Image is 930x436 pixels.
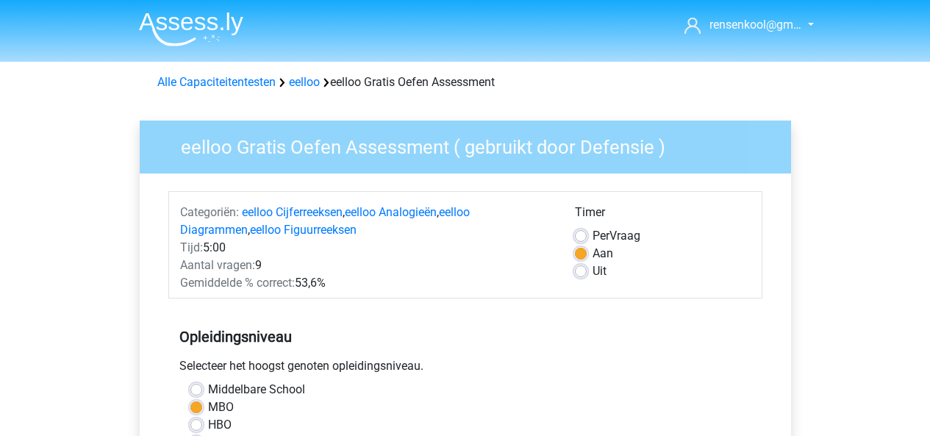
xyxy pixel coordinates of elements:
[180,240,203,254] span: Tijd:
[180,205,239,219] span: Categoriën:
[593,245,613,262] label: Aan
[151,74,779,91] div: eelloo Gratis Oefen Assessment
[593,229,609,243] span: Per
[593,262,607,280] label: Uit
[139,12,243,46] img: Assessly
[709,18,801,32] span: rensenkool@gm…
[163,130,780,159] h3: eelloo Gratis Oefen Assessment ( gebruikt door Defensie )
[168,357,762,381] div: Selecteer het hoogst genoten opleidingsniveau.
[208,399,234,416] label: MBO
[169,204,564,239] div: , , ,
[179,322,751,351] h5: Opleidingsniveau
[157,75,276,89] a: Alle Capaciteitentesten
[169,239,564,257] div: 5:00
[250,223,357,237] a: eelloo Figuurreeksen
[169,274,564,292] div: 53,6%
[208,416,232,434] label: HBO
[345,205,437,219] a: eelloo Analogieën
[180,258,255,272] span: Aantal vragen:
[593,227,640,245] label: Vraag
[242,205,343,219] a: eelloo Cijferreeksen
[679,16,803,34] a: rensenkool@gm…
[208,381,305,399] label: Middelbare School
[575,204,751,227] div: Timer
[169,257,564,274] div: 9
[180,276,295,290] span: Gemiddelde % correct:
[289,75,320,89] a: eelloo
